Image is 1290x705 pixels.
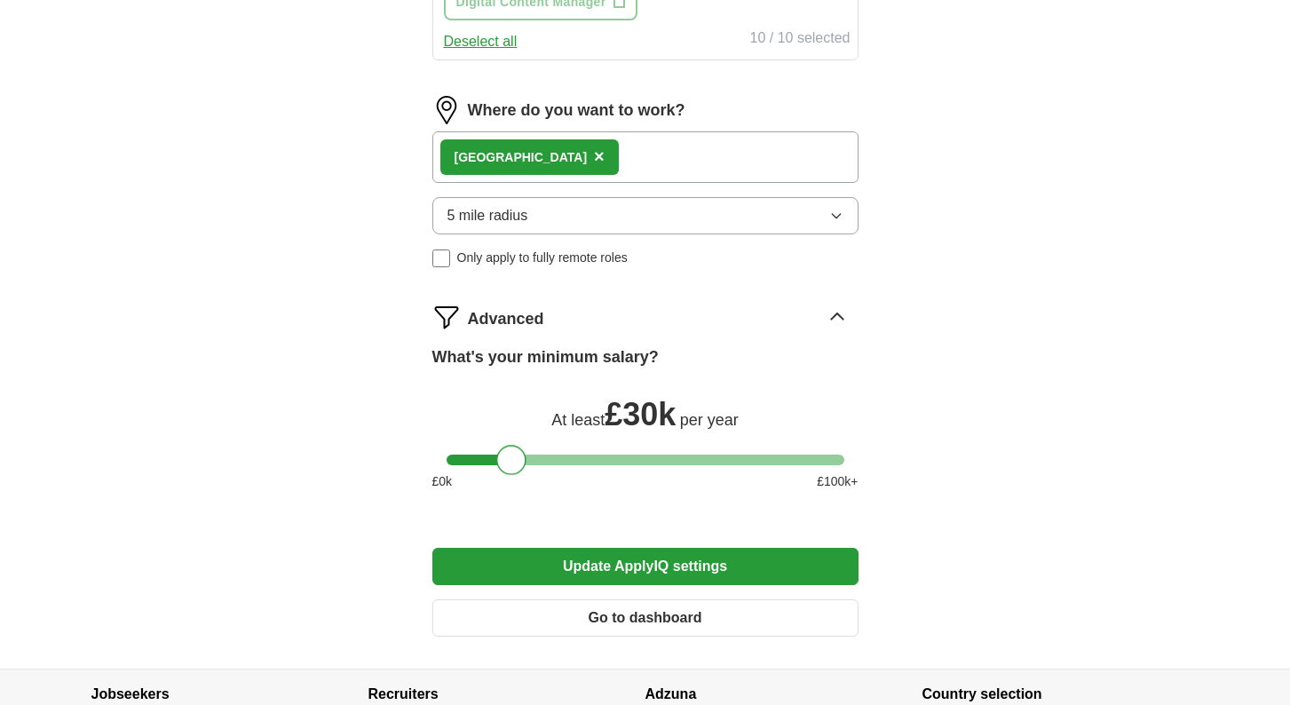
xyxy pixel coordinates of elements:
[750,28,851,52] div: 10 / 10 selected
[432,197,859,234] button: 5 mile radius
[468,307,544,331] span: Advanced
[432,599,859,637] button: Go to dashboard
[447,205,528,226] span: 5 mile radius
[432,96,461,124] img: location.png
[605,396,676,432] span: £ 30k
[432,250,450,267] input: Only apply to fully remote roles
[594,144,605,170] button: ×
[468,99,685,123] label: Where do you want to work?
[444,31,518,52] button: Deselect all
[594,147,605,166] span: ×
[817,472,858,491] span: £ 100 k+
[432,345,659,369] label: What's your minimum salary?
[455,148,588,167] div: [GEOGRAPHIC_DATA]
[432,303,461,331] img: filter
[432,472,453,491] span: £ 0 k
[457,249,628,267] span: Only apply to fully remote roles
[680,411,739,429] span: per year
[551,411,605,429] span: At least
[432,548,859,585] button: Update ApplyIQ settings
